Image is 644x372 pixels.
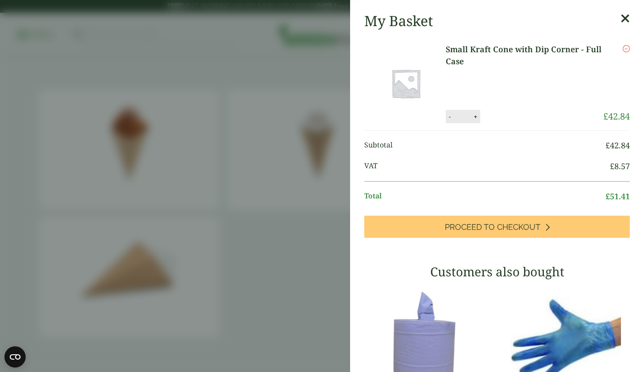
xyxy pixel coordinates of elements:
[364,139,605,151] span: Subtotal
[445,222,540,232] span: Proceed to Checkout
[4,346,26,368] button: Open CMP widget
[364,264,630,279] h3: Customers also bought
[471,113,480,120] button: +
[446,113,453,120] button: -
[610,161,614,171] span: £
[364,12,433,29] h2: My Basket
[603,110,608,122] span: £
[364,190,605,202] span: Total
[366,43,446,123] img: Placeholder
[605,191,610,201] span: £
[605,191,630,201] bdi: 51.41
[610,161,630,171] bdi: 8.57
[364,216,630,238] a: Proceed to Checkout
[364,160,610,172] span: VAT
[605,140,630,151] bdi: 42.84
[623,43,630,54] a: Remove this item
[605,140,610,151] span: £
[603,110,630,122] bdi: 42.84
[446,43,603,67] a: Small Kraft Cone with Dip Corner - Full Case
